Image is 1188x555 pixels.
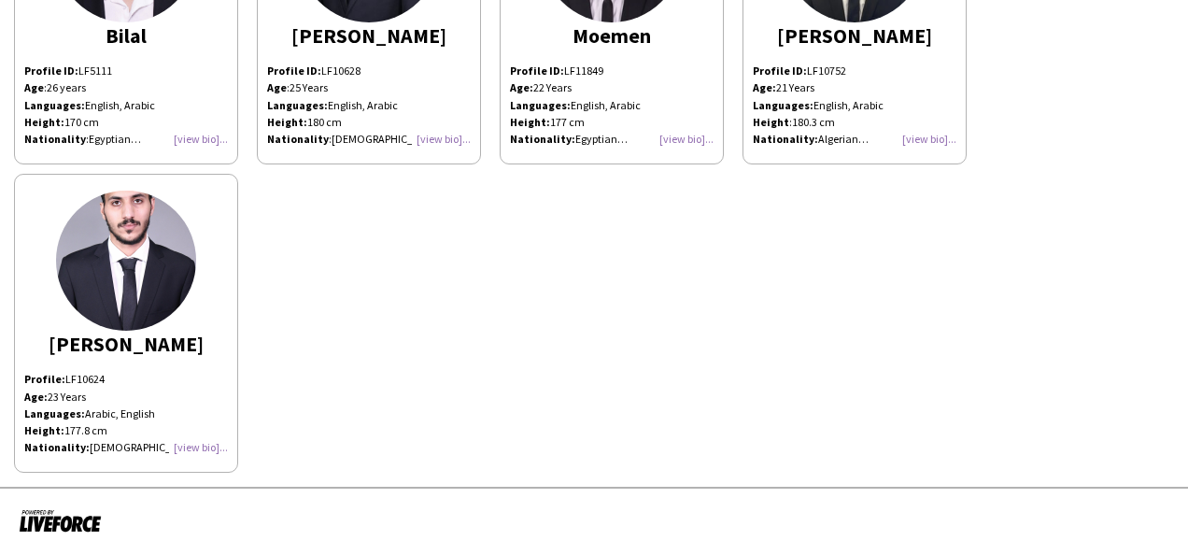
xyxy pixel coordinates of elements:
[267,63,471,79] p: LF10628
[510,115,550,129] strong: Height:
[24,132,89,146] span: :
[533,80,572,94] span: 22 Years
[24,115,64,129] strong: Height:
[332,132,453,146] span: [DEMOGRAPHIC_DATA]
[510,132,575,146] b: Nationality:
[267,132,329,146] b: Nationality
[24,406,85,420] b: Languages:
[510,80,533,94] b: Age:
[24,64,78,78] strong: Profile ID:
[267,80,290,94] span: :
[24,390,48,404] b: Age:
[510,79,714,131] p: English, Arabic 177 cm
[792,115,835,129] span: 180.3 cm
[267,27,471,44] div: [PERSON_NAME]
[24,63,228,79] p: LF5111
[24,335,228,352] div: [PERSON_NAME]
[753,97,956,114] p: English, Arabic
[267,98,328,112] strong: Languages:
[47,80,86,94] span: 26 years
[56,191,196,331] img: thumb-54073f10-5bee-48fd-848d-6df4be37a33f.jpg
[89,132,141,146] span: Egyptian
[267,115,307,129] strong: Height:
[24,440,90,454] b: Nationality:
[510,98,571,112] strong: Languages:
[19,507,102,534] img: Powered by Liveforce
[24,97,228,131] p: English, Arabic 170 cm
[24,98,85,112] strong: Languages:
[753,115,789,129] b: Height
[267,97,471,131] p: English, Arabic 180 cm
[24,27,228,44] div: Bilal
[267,132,332,146] span: :
[24,80,44,94] b: Age
[776,80,814,94] span: 21 Years
[753,115,792,129] span: :
[24,423,64,437] b: Height:
[753,64,807,78] b: Profile ID:
[753,63,956,79] p: LF10752
[267,80,287,94] b: Age
[24,371,228,456] p: LF10624 23 Years Arabic, English 177.8 cm [DEMOGRAPHIC_DATA]
[510,27,714,44] div: Moemen
[290,80,328,94] span: 25 Years
[24,132,86,146] b: Nationality
[753,132,818,146] b: Nationality:
[24,80,47,94] span: :
[753,80,776,94] b: Age:
[510,63,714,79] p: LF11849
[24,372,65,386] b: Profile:
[818,132,869,146] span: Algerian
[753,98,813,112] b: Languages:
[267,64,321,78] strong: Profile ID:
[510,64,564,78] strong: Profile ID:
[753,27,956,44] div: [PERSON_NAME]
[575,132,628,146] span: Egyptian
